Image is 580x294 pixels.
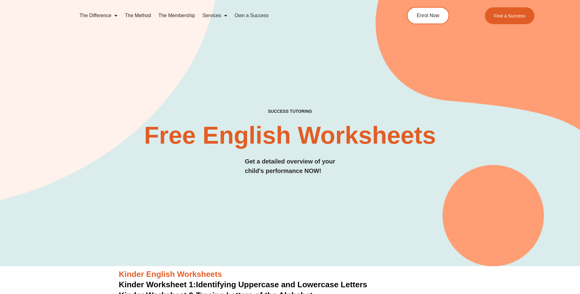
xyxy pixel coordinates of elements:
a: Services [199,9,231,23]
a: Kinder Worksheet 1:Identifying Uppercase and Lowercase Letters [119,280,368,289]
a: Find a Success [485,7,535,24]
a: The Method [121,9,154,23]
h4: SUCCESS TUTORING​ [218,109,363,114]
a: Enrol Now [407,7,449,24]
span: Kinder Worksheet 1: [119,280,196,289]
h3: Kinder English Worksheets [119,269,461,280]
h2: Free English Worksheets​ [129,123,452,148]
h3: Get a detailed overview of your child's performance NOW! [245,157,335,176]
a: The Difference [76,9,121,23]
span: Enrol Now [417,13,439,18]
a: The Membership [155,9,199,23]
span: Find a Success [494,13,526,18]
nav: Menu [76,9,379,23]
a: Own a Success [231,9,272,23]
